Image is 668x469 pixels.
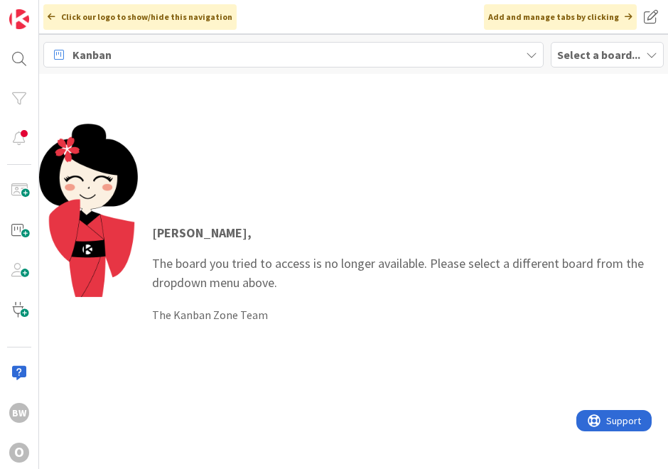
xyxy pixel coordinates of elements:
div: O [9,443,29,463]
div: Click our logo to show/hide this navigation [43,4,237,30]
div: BW [9,403,29,423]
b: Select a board... [557,48,640,62]
span: Support [30,2,65,19]
div: The Kanban Zone Team [152,306,654,323]
div: Add and manage tabs by clicking [484,4,637,30]
p: The board you tried to access is no longer available. Please select a different board from the dr... [152,223,654,292]
img: Visit kanbanzone.com [9,9,29,29]
span: Kanban [72,46,112,63]
strong: [PERSON_NAME] , [152,225,252,241]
